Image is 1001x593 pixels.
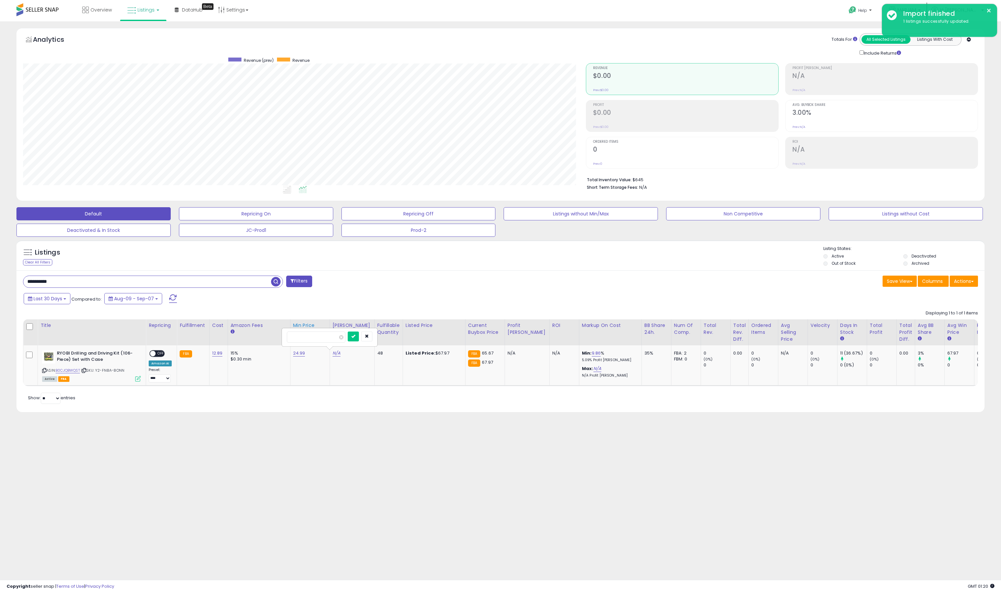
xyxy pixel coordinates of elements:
b: Min: [582,350,592,356]
button: Listings With Cost [910,35,959,44]
div: 0 [751,350,778,356]
span: Show: entries [28,395,75,401]
div: 3% [918,350,944,356]
div: Amazon AI [149,360,172,366]
div: $0.30 min [231,356,285,362]
a: N/A [593,365,601,372]
button: Repricing Off [341,207,496,220]
i: Get Help [848,6,857,14]
div: Repricing [149,322,174,329]
div: 67.97 [947,350,974,356]
button: Filters [286,276,312,287]
small: FBA [468,359,480,367]
div: ASIN: [42,350,141,381]
b: Listed Price: [406,350,436,356]
div: Avg Selling Price [781,322,805,343]
label: Active [832,253,844,259]
div: BB Share 24h. [644,322,668,336]
small: (0%) [751,357,761,362]
a: N/A [333,350,340,357]
div: 1 listings successfully updated. [898,18,992,25]
button: JC-Prod1 [179,224,333,237]
span: Profit [PERSON_NAME] [792,66,978,70]
button: Listings without Min/Max [504,207,658,220]
div: Totals For [832,37,857,43]
span: 65.67 [482,350,493,356]
label: Out of Stock [832,260,856,266]
div: ROI [552,322,576,329]
div: 0 [811,350,837,356]
span: Revenue [593,66,778,70]
div: Amazon Fees [231,322,288,329]
small: Prev: $0.00 [593,88,609,92]
div: Preset: [149,368,172,383]
div: Avg BB Share [918,322,942,336]
small: Prev: N/A [792,88,805,92]
small: FBA [468,350,480,358]
span: Profit [593,103,778,107]
span: Help [858,8,867,13]
div: $67.97 [406,350,460,356]
th: The percentage added to the cost of goods (COGS) that forms the calculator for Min & Max prices. [579,319,641,345]
small: (0%) [811,357,820,362]
b: Total Inventory Value: [587,177,632,183]
div: 0% [918,362,944,368]
button: × [986,7,991,15]
small: FBA [180,350,192,358]
div: Total Profit [870,322,894,336]
small: Prev: $0.00 [593,125,609,129]
div: 0 [704,362,730,368]
h2: N/A [792,72,978,81]
div: 0 [870,350,896,356]
small: Amazon Fees. [231,329,235,335]
h2: $0.00 [593,72,778,81]
div: Fulfillment [180,322,206,329]
span: 67.97 [482,359,493,365]
b: Max: [582,365,593,372]
div: Include Returns [855,49,909,57]
a: B0CJQBWQST [56,368,80,373]
div: Current Buybox Price [468,322,502,336]
button: Prod-2 [341,224,496,237]
button: Repricing On [179,207,333,220]
small: Avg Win Price. [947,336,951,342]
span: All listings currently available for purchase on Amazon [42,376,57,382]
div: Import finished [898,9,992,18]
div: 35% [644,350,666,356]
a: 12.89 [212,350,223,357]
small: Prev: N/A [792,125,805,129]
small: Prev: 0 [593,162,602,166]
label: Deactivated [912,253,936,259]
img: 51KZkpP3SBL._SL40_.jpg [42,350,55,363]
h5: Listings [35,248,60,257]
div: FBM: 0 [674,356,696,362]
span: Last 30 Days [34,295,62,302]
span: Revenue (prev) [244,58,274,63]
div: Profit [PERSON_NAME] [508,322,547,336]
h2: $0.00 [593,109,778,118]
div: 0 (0%) [840,362,867,368]
h2: 0 [593,146,778,155]
div: Total Profit Diff. [899,322,912,343]
span: Columns [922,278,943,284]
div: Returned Items [977,322,1001,336]
a: 24.99 [293,350,305,357]
div: 15% [231,350,285,356]
small: (0%) [704,357,713,362]
button: Listings without Cost [829,207,983,220]
div: Total Rev. [704,322,728,336]
a: Help [843,1,878,21]
div: Fulfillable Quantity [377,322,400,336]
div: 0 [811,362,837,368]
small: (0%) [870,357,879,362]
a: 9.86 [592,350,601,357]
button: All Selected Listings [862,35,911,44]
div: 11 (36.67%) [840,350,867,356]
span: OFF [156,351,166,357]
div: Total Rev. Diff. [733,322,746,343]
div: Cost [212,322,225,329]
h2: 3.00% [792,109,978,118]
p: 5.09% Profit [PERSON_NAME] [582,358,637,362]
div: 48 [377,350,398,356]
div: N/A [552,350,574,356]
